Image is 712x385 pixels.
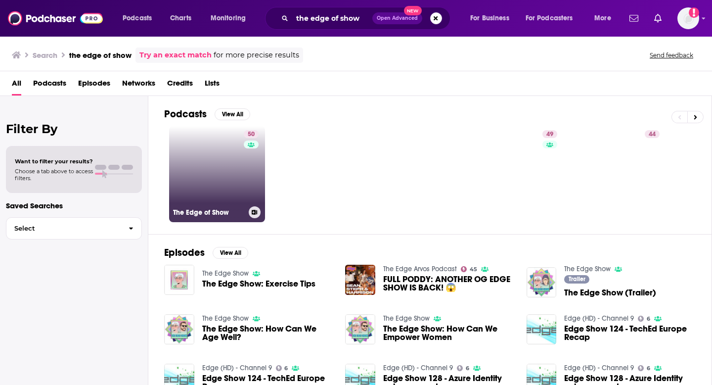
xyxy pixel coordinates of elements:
[164,108,207,120] h2: Podcasts
[564,265,611,273] a: The Edge Show
[463,10,522,26] button: open menu
[204,10,259,26] button: open menu
[205,75,220,96] a: Lists
[645,130,660,138] a: 44
[377,16,418,21] span: Open Advanced
[211,11,246,25] span: Monitoring
[372,12,422,24] button: Open AdvancedNew
[527,267,557,297] img: The Edge Show (Trailer)
[564,314,634,323] a: Edge (HD) - Channel 9
[170,11,191,25] span: Charts
[164,246,248,259] a: EpisodesView All
[78,75,110,96] a: Episodes
[173,208,245,217] h3: The Edge of Show
[164,108,250,120] a: PodcastsView All
[122,75,155,96] span: Networks
[33,75,66,96] a: Podcasts
[638,316,650,322] a: 6
[564,289,656,297] a: The Edge Show (Trailer)
[276,365,288,371] a: 6
[677,7,699,29] img: User Profile
[470,11,509,25] span: For Business
[123,11,152,25] span: Podcasts
[470,267,477,272] span: 45
[383,314,430,323] a: The Edge Show
[468,126,564,222] a: 49
[215,108,250,120] button: View All
[546,130,553,140] span: 49
[542,130,557,138] a: 49
[383,275,515,292] a: FULL PODDY: ANOTHER OG EDGE SHOW IS BACK! 😱
[214,49,299,61] span: for more precise results
[461,266,477,272] a: 45
[139,49,212,61] a: Try an exact match
[569,276,585,282] span: Trailer
[594,11,611,25] span: More
[69,50,132,60] h3: the edge of show
[519,10,587,26] button: open menu
[647,51,696,59] button: Send feedback
[526,11,573,25] span: For Podcasters
[383,325,515,341] a: The Edge Show: How Can We Empower Women
[15,168,93,182] span: Choose a tab above to access filters.
[587,10,623,26] button: open menu
[202,269,249,278] a: The Edge Show
[647,366,650,371] span: 6
[164,10,197,26] a: Charts
[202,364,272,372] a: Edge (HD) - Channel 9
[383,364,453,372] a: Edge (HD) - Channel 9
[6,201,142,210] p: Saved Searches
[15,158,93,165] span: Want to filter your results?
[568,126,664,222] a: 44
[292,10,372,26] input: Search podcasts, credits, & more...
[12,75,21,96] span: All
[6,225,121,232] span: Select
[202,314,249,323] a: The Edge Show
[677,7,699,29] button: Show profile menu
[202,280,315,288] a: The Edge Show: Exercise Tips
[213,247,248,259] button: View All
[527,314,557,344] img: Edge Show 124 - TechEd Europe Recap
[404,6,422,15] span: New
[649,130,656,140] span: 44
[164,246,205,259] h2: Episodes
[345,314,375,344] img: The Edge Show: How Can We Empower Women
[564,325,696,341] a: Edge Show 124 - TechEd Europe Recap
[167,75,193,96] a: Credits
[650,10,666,27] a: Show notifications dropdown
[33,50,57,60] h3: Search
[466,366,469,371] span: 6
[6,217,142,240] button: Select
[457,365,469,371] a: 6
[8,9,103,28] img: Podchaser - Follow, Share and Rate Podcasts
[274,7,460,30] div: Search podcasts, credits, & more...
[244,130,259,138] a: 50
[202,325,334,341] a: The Edge Show: How Can We Age Well?
[677,7,699,29] span: Logged in as WachsmanSG
[564,364,634,372] a: Edge (HD) - Channel 9
[284,366,288,371] span: 6
[164,314,194,344] img: The Edge Show: How Can We Age Well?
[345,265,375,295] img: FULL PODDY: ANOTHER OG EDGE SHOW IS BACK! 😱
[169,126,265,222] a: 50The Edge of Show
[164,265,194,295] img: The Edge Show: Exercise Tips
[625,10,642,27] a: Show notifications dropdown
[647,317,650,321] span: 6
[248,130,255,140] span: 50
[638,365,650,371] a: 6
